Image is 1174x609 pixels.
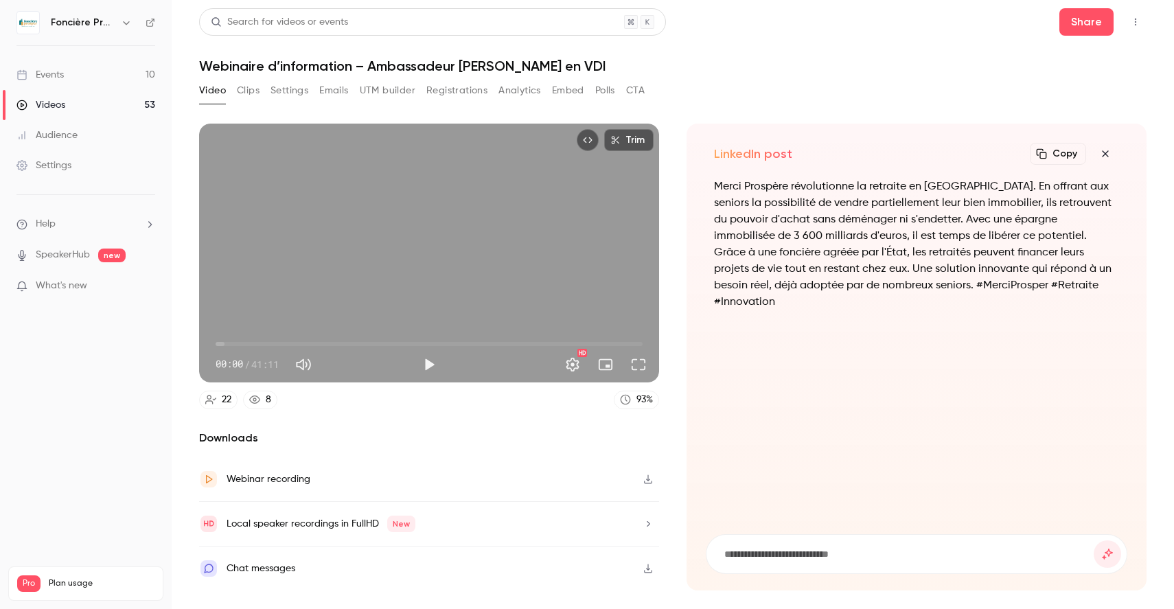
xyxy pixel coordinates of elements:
button: CTA [626,80,645,102]
span: new [98,249,126,262]
iframe: Noticeable Trigger [139,280,155,292]
span: Help [36,217,56,231]
button: Play [415,351,443,378]
h2: Downloads [199,430,659,446]
span: Plan usage [49,578,154,589]
button: Turn on miniplayer [592,351,619,378]
span: What's new [36,279,87,293]
div: 8 [266,393,271,407]
div: Local speaker recordings in FullHD [227,516,415,532]
button: Clips [237,80,260,102]
div: Search for videos or events [211,15,348,30]
a: 22 [199,391,238,409]
p: Merci Prospère révolutionne la retraite en [GEOGRAPHIC_DATA]. En offrant aux seniors la possibili... [714,179,1119,310]
button: Registrations [426,80,487,102]
button: Top Bar Actions [1125,11,1147,33]
div: 00:00 [216,357,279,371]
h6: Foncière Prosper [51,16,115,30]
div: Settings [16,159,71,172]
img: Foncière Prosper [17,12,39,34]
div: Webinar recording [227,471,310,487]
button: Copy [1030,143,1086,165]
a: SpeakerHub [36,248,90,262]
button: Share [1059,8,1114,36]
button: Settings [271,80,308,102]
button: Settings [559,351,586,378]
button: Emails [319,80,348,102]
div: Audience [16,128,78,142]
a: 93% [614,391,659,409]
div: 93 % [636,393,653,407]
span: New [387,516,415,532]
button: UTM builder [360,80,415,102]
button: Polls [595,80,615,102]
span: / [244,357,250,371]
span: 41:11 [251,357,279,371]
button: Embed [552,80,584,102]
button: Embed video [577,129,599,151]
button: Mute [290,351,317,378]
li: help-dropdown-opener [16,217,155,231]
div: Events [16,68,64,82]
div: 22 [222,393,231,407]
div: HD [577,349,587,357]
h1: Webinaire d’information – Ambassadeur [PERSON_NAME] en VDI [199,58,1147,74]
h2: LinkedIn post [714,146,792,162]
button: Analytics [498,80,541,102]
span: 00:00 [216,357,243,371]
button: Full screen [625,351,652,378]
button: Trim [604,129,654,151]
a: 8 [243,391,277,409]
div: Videos [16,98,65,112]
span: Pro [17,575,41,592]
div: Chat messages [227,560,295,577]
button: Video [199,80,226,102]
